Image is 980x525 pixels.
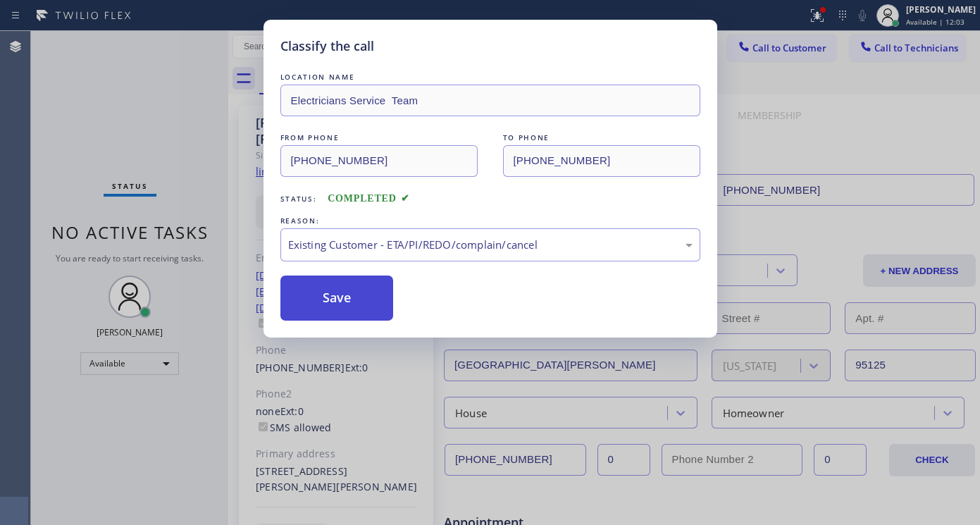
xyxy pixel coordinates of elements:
input: From phone [280,145,478,177]
input: To phone [503,145,700,177]
h5: Classify the call [280,37,374,56]
span: Status: [280,194,317,204]
div: FROM PHONE [280,130,478,145]
span: COMPLETED [328,193,409,204]
div: LOCATION NAME [280,70,700,85]
div: Existing Customer - ETA/PI/REDO/complain/cancel [288,237,693,253]
div: REASON: [280,214,700,228]
div: TO PHONE [503,130,700,145]
button: Save [280,276,394,321]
